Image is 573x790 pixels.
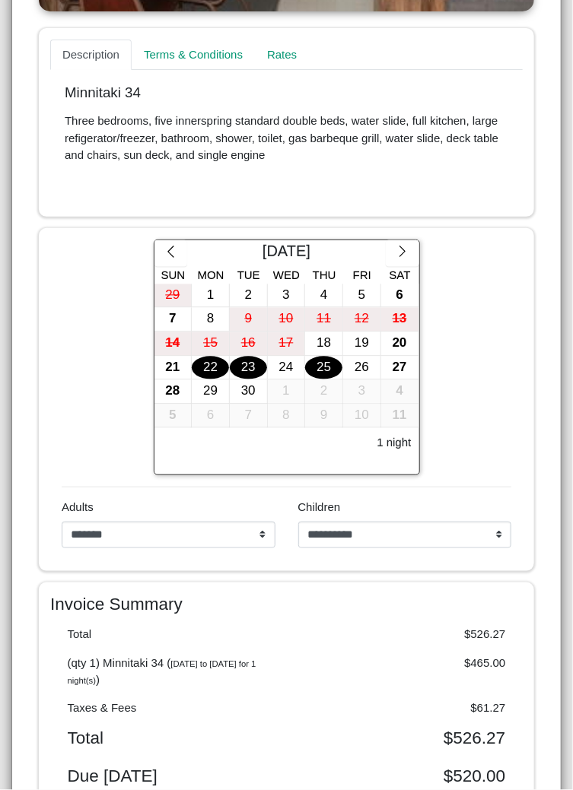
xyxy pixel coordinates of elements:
button: 5 [343,284,381,309]
button: 24 [268,357,306,381]
button: 3 [268,284,306,309]
div: 27 [381,357,419,380]
span: Adults [62,500,94,513]
span: Thu [313,268,336,281]
button: 15 [192,332,230,357]
button: 10 [268,308,306,332]
div: 28 [154,380,192,404]
div: 15 [192,332,229,356]
div: $465.00 [287,655,517,689]
div: 21 [154,357,192,380]
p: Minnitaki 34 [65,84,508,102]
div: 1 [192,284,229,308]
div: 1 [268,380,305,404]
button: 8 [268,405,306,429]
button: 11 [381,405,419,429]
svg: chevron left [164,245,178,259]
div: 2 [305,380,342,404]
div: 3 [268,284,305,308]
svg: chevron right [396,245,410,259]
h4: Invoice Summary [50,594,523,614]
h6: 1 night [377,436,411,449]
div: 30 [230,380,267,404]
div: [DATE] [187,240,387,268]
div: 10 [268,308,305,332]
div: 11 [381,405,419,428]
button: 27 [381,357,419,381]
div: 4 [305,284,342,308]
div: 7 [230,405,267,428]
button: 10 [343,405,381,429]
p: Three bedrooms, five innerspring standard double beds, water slide, full kitchen, large refigerat... [65,113,508,164]
div: Due [DATE] [56,766,287,787]
button: 7 [230,405,268,429]
div: 6 [192,405,229,428]
div: 8 [192,308,229,332]
span: Mon [198,268,224,281]
a: Rates [255,40,309,70]
span: Tue [237,268,260,281]
span: Fri [353,268,371,281]
div: 17 [268,332,305,356]
span: Wed [273,268,300,281]
button: 19 [343,332,381,357]
div: 29 [154,284,192,308]
div: 11 [305,308,342,332]
button: 28 [154,380,193,405]
div: 26 [343,357,380,380]
button: 6 [192,405,230,429]
div: 9 [230,308,267,332]
div: 23 [230,357,267,380]
button: 17 [268,332,306,357]
button: 22 [192,357,230,381]
button: 29 [154,284,193,309]
div: $526.27 [287,728,517,749]
div: 2 [230,284,267,308]
button: 2 [305,380,343,405]
button: 6 [381,284,419,309]
div: Total [56,626,287,643]
div: 4 [381,380,419,404]
button: 23 [230,357,268,381]
button: 1 [268,380,306,405]
button: chevron left [154,240,187,268]
div: 13 [381,308,419,332]
div: 12 [343,308,380,332]
button: 4 [305,284,343,309]
div: 5 [154,405,192,428]
div: 25 [305,357,342,380]
div: 5 [343,284,380,308]
span: Sat [390,268,411,281]
button: 13 [381,308,419,332]
button: 18 [305,332,343,357]
div: 8 [268,405,305,428]
div: 24 [268,357,305,380]
button: 16 [230,332,268,357]
button: 14 [154,332,193,357]
button: 3 [343,380,381,405]
div: 19 [343,332,380,356]
button: 2 [230,284,268,309]
button: 21 [154,357,193,381]
div: 20 [381,332,419,356]
button: 1 [192,284,230,309]
button: 29 [192,380,230,405]
button: 5 [154,405,193,429]
span: Children [298,500,341,513]
span: Sun [161,268,186,281]
div: 6 [381,284,419,308]
button: 9 [305,405,343,429]
button: 7 [154,308,193,332]
button: 8 [192,308,230,332]
div: $526.27 [287,626,517,643]
div: 3 [343,380,380,404]
button: 26 [343,357,381,381]
div: 10 [343,405,380,428]
button: 30 [230,380,268,405]
a: Description [50,40,132,70]
button: chevron right [386,240,419,268]
div: Taxes & Fees [56,700,287,718]
div: 22 [192,357,229,380]
div: $520.00 [287,766,517,787]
